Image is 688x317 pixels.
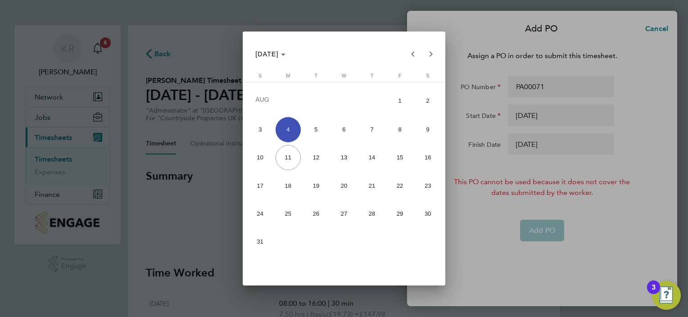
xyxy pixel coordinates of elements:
[404,45,422,63] button: Previous month
[422,45,440,63] button: Next month
[331,145,357,170] span: 13
[371,73,374,78] span: T
[274,199,302,227] button: August 25, 2025
[258,73,262,78] span: S
[359,201,385,226] span: 28
[252,46,289,62] button: Choose month and year
[358,144,386,172] button: August 14, 2025
[303,173,329,198] span: 19
[246,172,274,199] button: August 17, 2025
[358,172,386,199] button: August 21, 2025
[415,117,440,142] span: 9
[359,145,385,170] span: 14
[276,145,301,170] span: 11
[386,116,414,144] button: August 8, 2025
[302,172,330,199] button: August 19, 2025
[246,199,274,227] button: August 24, 2025
[386,144,414,172] button: August 15, 2025
[387,145,412,170] span: 15
[415,87,440,114] span: 2
[330,172,358,199] button: August 20, 2025
[414,199,442,227] button: August 30, 2025
[652,281,681,310] button: Open Resource Center, 3 new notifications
[330,199,358,227] button: August 27, 2025
[303,145,329,170] span: 12
[246,86,386,116] td: AUG
[414,172,442,199] button: August 23, 2025
[358,199,386,227] button: August 28, 2025
[274,116,302,144] button: August 4, 2025
[315,73,318,78] span: T
[414,116,442,144] button: August 9, 2025
[274,144,302,172] button: August 11, 2025
[302,144,330,172] button: August 12, 2025
[415,145,440,170] span: 16
[387,87,412,114] span: 1
[331,173,357,198] span: 20
[303,117,329,142] span: 5
[248,173,273,198] span: 17
[248,145,273,170] span: 10
[302,199,330,227] button: August 26, 2025
[246,144,274,172] button: August 10, 2025
[246,116,274,144] button: August 3, 2025
[274,172,302,199] button: August 18, 2025
[415,201,440,226] span: 30
[414,144,442,172] button: August 16, 2025
[248,117,273,142] span: 3
[358,116,386,144] button: August 7, 2025
[302,116,330,144] button: August 5, 2025
[276,117,301,142] span: 4
[426,73,430,78] span: S
[359,173,385,198] span: 21
[248,229,273,254] span: 31
[276,201,301,226] span: 25
[286,73,290,78] span: M
[652,287,656,299] div: 3
[414,86,442,116] button: August 2, 2025
[331,117,357,142] span: 6
[359,117,385,142] span: 7
[386,86,414,116] button: August 1, 2025
[330,144,358,172] button: August 13, 2025
[386,199,414,227] button: August 29, 2025
[248,201,273,226] span: 24
[387,117,412,142] span: 8
[415,173,440,198] span: 23
[246,227,274,255] button: August 31, 2025
[387,201,412,226] span: 29
[398,73,402,78] span: F
[303,201,329,226] span: 26
[331,201,357,226] span: 27
[387,173,412,198] span: 22
[255,50,279,58] span: [DATE]
[386,172,414,199] button: August 22, 2025
[276,173,301,198] span: 18
[342,73,346,78] span: W
[330,116,358,144] button: August 6, 2025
